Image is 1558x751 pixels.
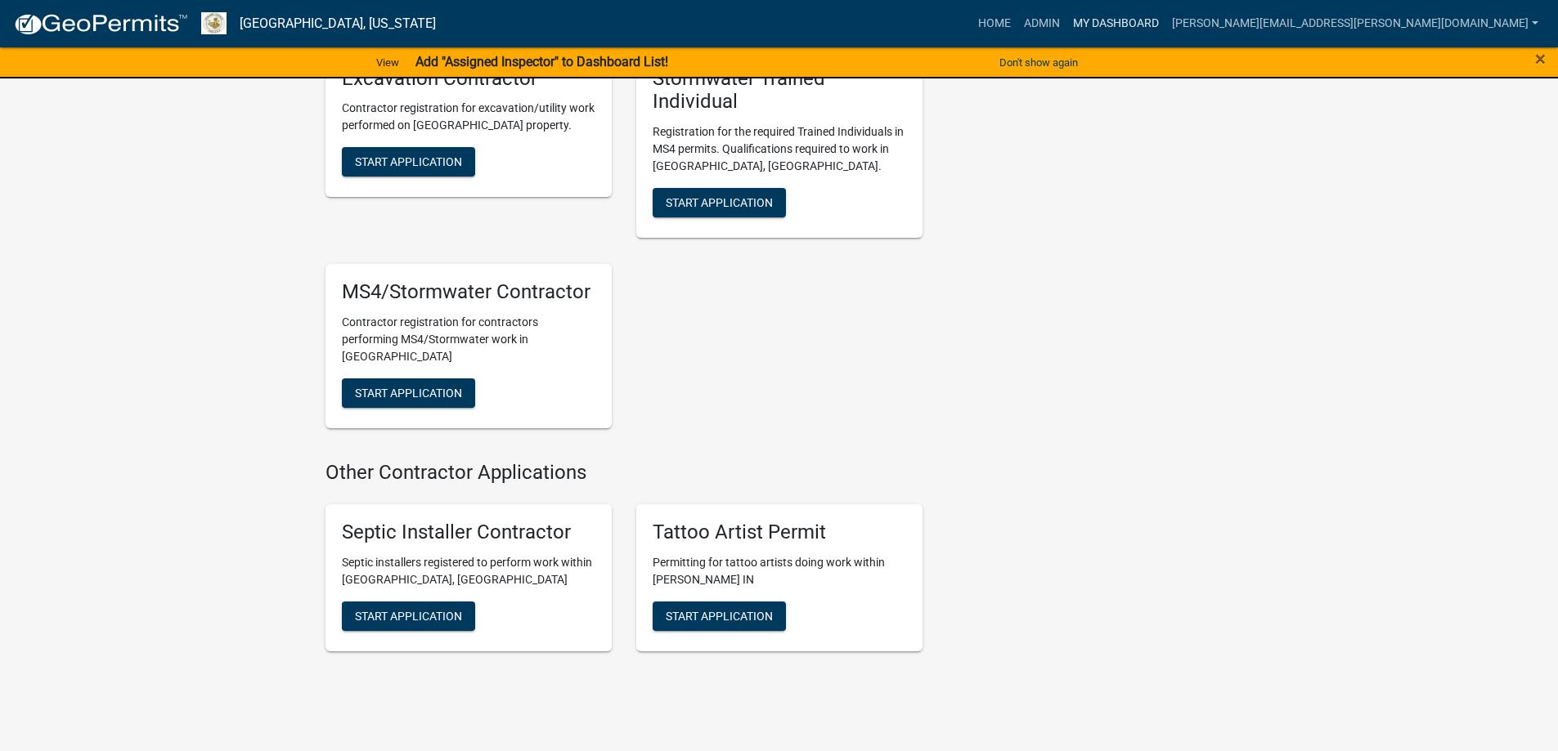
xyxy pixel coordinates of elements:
p: Permitting for tattoo artists doing work within [PERSON_NAME] IN [653,554,906,588]
p: Contractor registration for contractors performing MS4/Stormwater work in [GEOGRAPHIC_DATA] [342,314,595,365]
button: Start Application [342,378,475,408]
button: Start Application [653,601,786,631]
button: Close [1535,49,1546,69]
button: Start Application [653,188,786,217]
p: Contractor registration for excavation/utility work performed on [GEOGRAPHIC_DATA] property. [342,100,595,134]
a: [PERSON_NAME][EMAIL_ADDRESS][PERSON_NAME][DOMAIN_NAME] [1165,8,1545,39]
span: Start Application [355,609,462,622]
wm-workflow-list-section: Other Contractor Applications [326,461,923,664]
img: Howard County, Indiana [201,12,227,34]
button: Start Application [342,147,475,177]
p: Registration for the required Trained Individuals in MS4 permits. Qualifications required to work... [653,123,906,175]
span: × [1535,47,1546,70]
button: Start Application [342,601,475,631]
span: Start Application [355,386,462,399]
h5: Tattoo Artist Permit [653,521,906,544]
h5: Stormwater Trained Individual [653,67,906,114]
a: Home [972,8,1017,39]
span: Start Application [666,196,773,209]
span: Start Application [355,155,462,168]
a: My Dashboard [1066,8,1165,39]
p: Septic installers registered to perform work within [GEOGRAPHIC_DATA], [GEOGRAPHIC_DATA] [342,554,595,588]
strong: Add "Assigned Inspector" to Dashboard List! [415,54,668,69]
button: Don't show again [993,49,1084,76]
span: Start Application [666,609,773,622]
h5: Septic Installer Contractor [342,521,595,544]
h4: Other Contractor Applications [326,461,923,485]
a: [GEOGRAPHIC_DATA], [US_STATE] [240,10,436,38]
h5: MS4/Stormwater Contractor [342,280,595,304]
a: Admin [1017,8,1066,39]
a: View [370,49,406,76]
